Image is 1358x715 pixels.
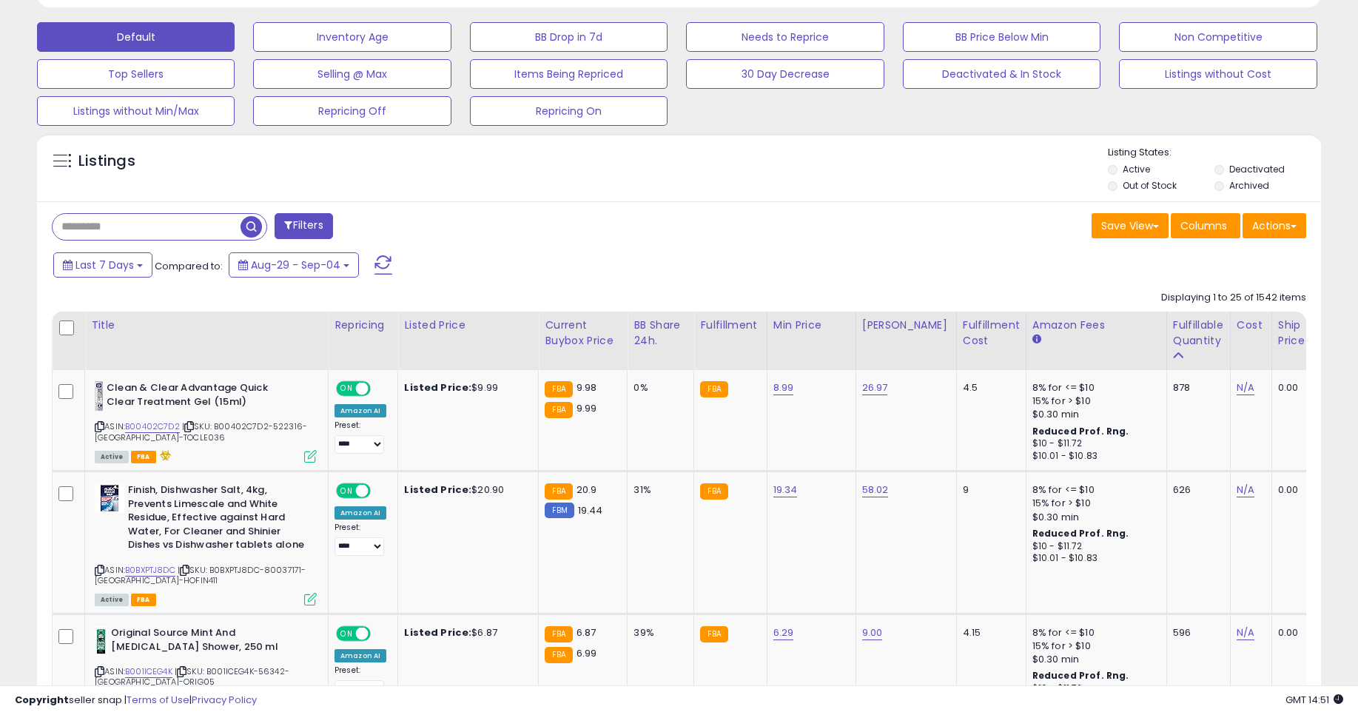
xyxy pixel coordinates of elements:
[1032,333,1041,346] small: Amazon Fees.
[37,22,235,52] button: Default
[95,420,307,443] span: | SKU: B00402C7D2-522316-[GEOGRAPHIC_DATA]-TOCLE036
[229,252,359,278] button: Aug-29 - Sep-04
[337,628,356,640] span: ON
[107,381,286,412] b: Clean & Clear Advantage Quick Clear Treatment Gel (15ml)
[686,22,884,52] button: Needs to Reprice
[15,693,69,707] strong: Copyright
[470,96,668,126] button: Repricing On
[1032,437,1155,450] div: $10 - $11.72
[91,318,322,333] div: Title
[1032,640,1155,653] div: 15% for > $10
[700,318,760,333] div: Fulfillment
[95,594,129,606] span: All listings currently available for purchase on Amazon
[1173,381,1219,395] div: 878
[963,318,1020,349] div: Fulfillment Cost
[369,383,392,395] span: OFF
[131,451,156,463] span: FBA
[1032,408,1155,421] div: $0.30 min
[78,151,135,172] h5: Listings
[773,483,798,497] a: 19.34
[335,318,391,333] div: Repricing
[95,483,124,513] img: 41lBnxxjcdL._SL40_.jpg
[773,380,794,395] a: 8.99
[253,22,451,52] button: Inventory Age
[633,381,682,395] div: 0%
[773,318,850,333] div: Min Price
[156,450,172,460] i: hazardous material
[1032,483,1155,497] div: 8% for <= $10
[577,483,597,497] span: 20.9
[1032,511,1155,524] div: $0.30 min
[1032,450,1155,463] div: $10.01 - $10.83
[1032,497,1155,510] div: 15% for > $10
[1173,626,1219,640] div: 596
[337,383,356,395] span: ON
[577,401,597,415] span: 9.99
[862,483,889,497] a: 58.02
[1173,483,1219,497] div: 626
[470,59,668,89] button: Items Being Repriced
[903,22,1100,52] button: BB Price Below Min
[404,483,527,497] div: $20.90
[404,626,527,640] div: $6.87
[95,381,103,411] img: 31NRYtQS-HL._SL40_.jpg
[963,381,1015,395] div: 4.5
[369,628,392,640] span: OFF
[37,96,235,126] button: Listings without Min/Max
[125,420,180,433] a: B00402C7D2
[131,594,156,606] span: FBA
[337,485,356,497] span: ON
[1119,22,1317,52] button: Non Competitive
[862,318,950,333] div: [PERSON_NAME]
[1123,179,1177,192] label: Out of Stock
[1123,163,1150,175] label: Active
[253,59,451,89] button: Selling @ Max
[686,59,884,89] button: 30 Day Decrease
[15,694,257,708] div: seller snap | |
[1119,59,1317,89] button: Listings without Cost
[1032,626,1155,640] div: 8% for <= $10
[700,381,727,397] small: FBA
[404,483,471,497] b: Listed Price:
[125,564,175,577] a: B0BXPTJ8DC
[404,380,471,395] b: Listed Price:
[1032,540,1155,553] div: $10 - $11.72
[404,318,532,333] div: Listed Price
[577,380,597,395] span: 9.98
[95,483,317,604] div: ASIN:
[127,693,189,707] a: Terms of Use
[253,96,451,126] button: Repricing Off
[545,381,572,397] small: FBA
[1278,381,1302,395] div: 0.00
[545,647,572,663] small: FBA
[37,59,235,89] button: Top Sellers
[577,646,597,660] span: 6.99
[545,402,572,418] small: FBA
[155,259,223,273] span: Compared to:
[545,318,621,349] div: Current Buybox Price
[1092,213,1169,238] button: Save View
[1180,218,1227,233] span: Columns
[1243,213,1306,238] button: Actions
[578,503,603,517] span: 19.44
[545,503,574,518] small: FBM
[773,625,794,640] a: 6.29
[963,483,1015,497] div: 9
[75,258,134,272] span: Last 7 Days
[1285,693,1343,707] span: 2025-09-12 14:51 GMT
[862,380,888,395] a: 26.97
[53,252,152,278] button: Last 7 Days
[1032,527,1129,540] b: Reduced Prof. Rng.
[95,564,306,586] span: | SKU: B0BXPTJ8DC-80037171-[GEOGRAPHIC_DATA]-HOFIN411
[335,420,386,454] div: Preset:
[335,404,386,417] div: Amazon AI
[1032,381,1155,395] div: 8% for <= $10
[1237,318,1265,333] div: Cost
[404,625,471,640] b: Listed Price:
[95,665,289,688] span: | SKU: B001ICEG4K-56342-[GEOGRAPHIC_DATA]-ORIG05
[1278,318,1308,349] div: Ship Price
[1032,425,1129,437] b: Reduced Prof. Rng.
[1173,318,1224,349] div: Fulfillable Quantity
[95,381,317,461] div: ASIN:
[1032,552,1155,565] div: $10.01 - $10.83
